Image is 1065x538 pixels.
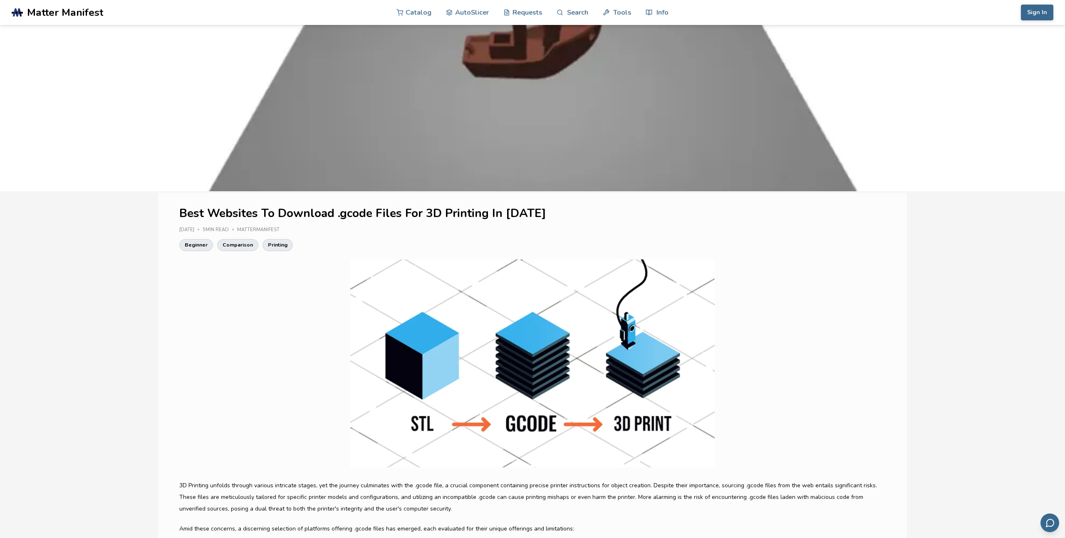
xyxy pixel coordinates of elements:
[179,207,886,220] h1: Best Websites To Download .gcode Files For 3D Printing In [DATE]
[237,227,285,233] div: MatterManifest
[179,227,203,233] div: [DATE]
[263,239,293,251] a: Printing
[179,480,886,515] p: 3D Printing unfolds through various intricate stages, yet the journey culminates with the .gcode ...
[217,239,258,251] a: Comparison
[203,227,237,233] div: 5 min read
[1021,5,1053,20] button: Sign In
[27,7,103,18] span: Matter Manifest
[1040,513,1059,532] button: Send feedback via email
[179,239,213,251] a: Beginner
[179,523,886,535] p: Amid these concerns, a discerning selection of platforms offering .gcode files has emerged, each ...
